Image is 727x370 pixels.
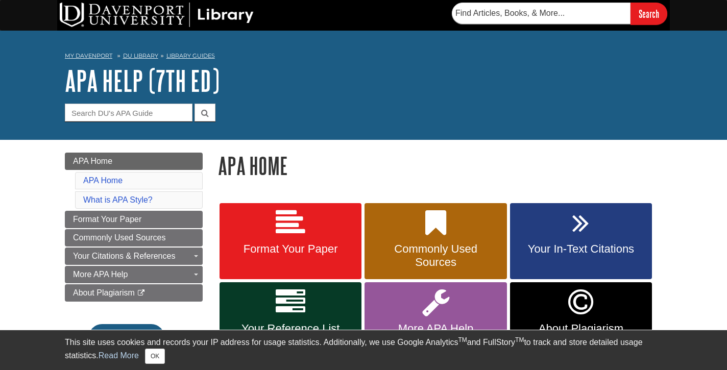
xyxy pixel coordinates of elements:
[73,233,165,242] span: Commonly Used Sources
[227,322,354,335] span: Your Reference List
[65,49,662,65] nav: breadcrumb
[65,336,662,364] div: This site uses cookies and records your IP address for usage statistics. Additionally, we use Goo...
[515,336,524,343] sup: TM
[631,3,667,24] input: Search
[145,349,165,364] button: Close
[452,3,667,24] form: Searches DU Library's articles, books, and more
[73,270,128,279] span: More APA Help
[518,322,644,335] span: About Plagiarism
[65,211,203,228] a: Format Your Paper
[365,203,506,280] a: Commonly Used Sources
[452,3,631,24] input: Find Articles, Books, & More...
[83,195,153,204] a: What is APA Style?
[73,157,112,165] span: APA Home
[372,242,499,269] span: Commonly Used Sources
[65,65,220,96] a: APA Help (7th Ed)
[65,104,192,121] input: Search DU's APA Guide
[372,322,499,335] span: More APA Help
[123,52,158,59] a: DU Library
[218,153,662,179] h1: APA Home
[220,203,361,280] a: Format Your Paper
[365,282,506,360] a: More APA Help
[73,288,135,297] span: About Plagiarism
[83,176,123,185] a: APA Home
[65,266,203,283] a: More APA Help
[220,282,361,360] a: Your Reference List
[510,203,652,280] a: Your In-Text Citations
[137,290,146,297] i: This link opens in a new window
[99,351,139,360] a: Read More
[65,153,203,170] a: APA Home
[227,242,354,256] span: Format Your Paper
[65,153,203,369] div: Guide Page Menu
[65,248,203,265] a: Your Citations & References
[73,215,141,224] span: Format Your Paper
[518,242,644,256] span: Your In-Text Citations
[60,3,254,27] img: DU Library
[65,229,203,246] a: Commonly Used Sources
[65,284,203,302] a: About Plagiarism
[458,336,467,343] sup: TM
[166,52,215,59] a: Library Guides
[88,324,164,352] button: En español
[65,52,112,60] a: My Davenport
[73,252,175,260] span: Your Citations & References
[510,282,652,360] a: Link opens in new window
